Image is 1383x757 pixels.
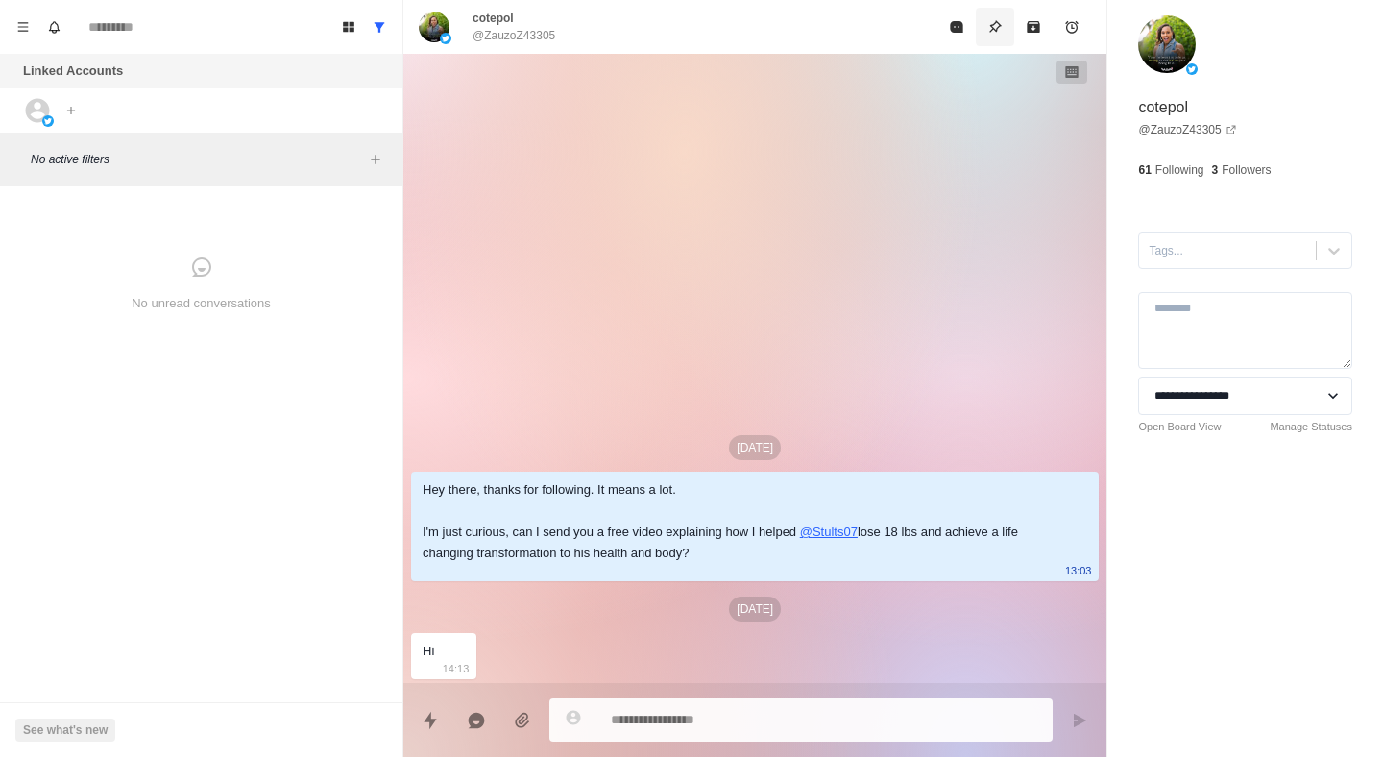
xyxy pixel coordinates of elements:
[800,525,858,539] a: @Stults07
[457,701,496,740] button: Reply with AI
[411,701,449,740] button: Quick replies
[503,701,542,740] button: Add media
[423,479,1056,564] div: Hey there, thanks for following. It means a lot. I'm just curious, can I send you a free video ex...
[1138,161,1151,179] p: 61
[729,597,781,622] p: [DATE]
[419,12,449,42] img: picture
[1138,419,1221,435] a: Open Board View
[1014,8,1053,46] button: Unarchive
[937,8,976,46] button: Mark as read
[473,27,555,44] p: @ZauzoZ43305
[729,435,781,460] p: [DATE]
[42,115,54,127] img: picture
[423,641,434,662] div: Hi
[1138,15,1196,73] img: picture
[364,12,395,42] button: Show all conversations
[440,33,451,44] img: picture
[15,719,115,742] button: See what's new
[132,294,271,313] p: No unread conversations
[38,12,69,42] button: Notifications
[473,10,514,27] p: cotepol
[1065,560,1092,581] p: 13:03
[1222,161,1271,179] p: Followers
[1155,161,1204,179] p: Following
[8,12,38,42] button: Menu
[1053,8,1091,46] button: Add reminder
[1186,63,1198,75] img: picture
[333,12,364,42] button: Board View
[1138,121,1236,138] a: @ZauzoZ43305
[976,8,1014,46] button: Pin
[443,658,470,679] p: 14:13
[31,151,364,168] p: No active filters
[23,61,123,81] p: Linked Accounts
[1060,701,1099,740] button: Send message
[1212,161,1219,179] p: 3
[1138,96,1188,119] p: cotepol
[364,148,387,171] button: Add filters
[1270,419,1352,435] a: Manage Statuses
[60,99,83,122] button: Add account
